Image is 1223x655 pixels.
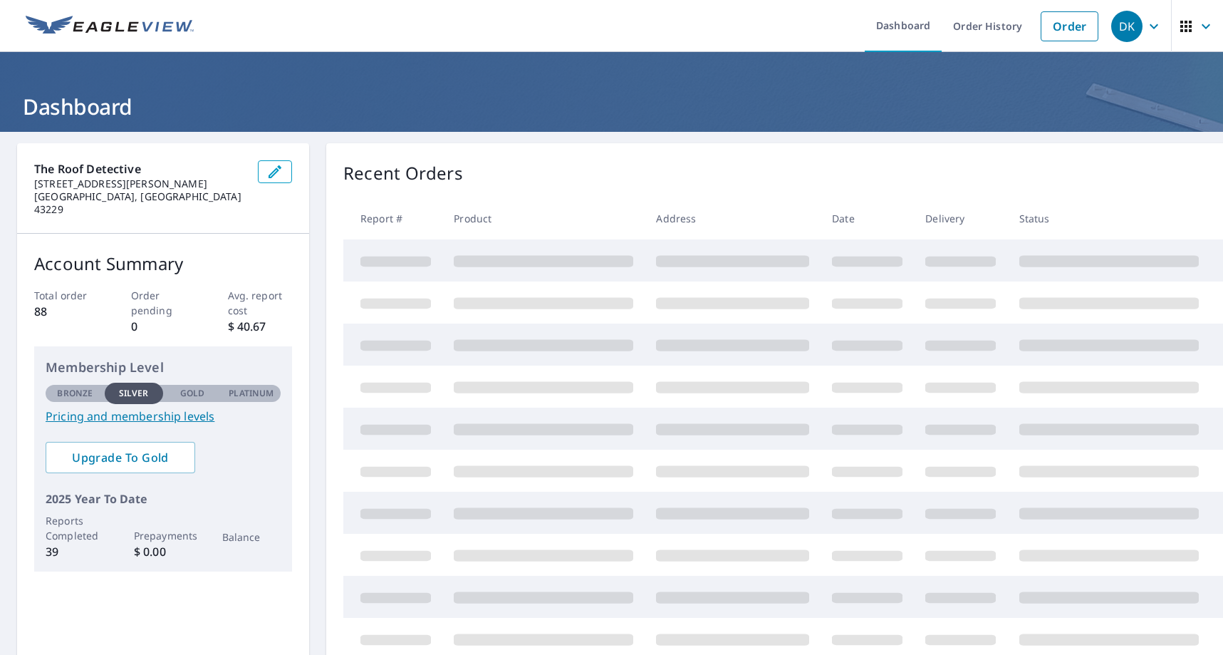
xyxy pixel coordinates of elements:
[1041,11,1098,41] a: Order
[1008,197,1210,239] th: Status
[34,190,246,216] p: [GEOGRAPHIC_DATA], [GEOGRAPHIC_DATA] 43229
[343,197,442,239] th: Report #
[119,387,149,400] p: Silver
[222,530,281,545] p: Balance
[26,16,194,37] img: EV Logo
[914,197,1007,239] th: Delivery
[229,387,274,400] p: Platinum
[180,387,204,400] p: Gold
[131,318,196,335] p: 0
[46,543,105,560] p: 39
[1111,11,1143,42] div: DK
[134,543,193,560] p: $ 0.00
[34,288,99,303] p: Total order
[821,197,914,239] th: Date
[131,288,196,318] p: Order pending
[57,387,93,400] p: Bronze
[34,303,99,320] p: 88
[17,92,1206,121] h1: Dashboard
[46,513,105,543] p: Reports Completed
[46,358,281,377] p: Membership Level
[46,442,195,473] a: Upgrade To Gold
[134,528,193,543] p: Prepayments
[34,177,246,190] p: [STREET_ADDRESS][PERSON_NAME]
[645,197,821,239] th: Address
[442,197,645,239] th: Product
[228,288,293,318] p: Avg. report cost
[343,160,463,186] p: Recent Orders
[46,490,281,507] p: 2025 Year To Date
[228,318,293,335] p: $ 40.67
[34,251,292,277] p: Account Summary
[57,450,184,465] span: Upgrade To Gold
[34,160,246,177] p: The Roof Detective
[46,408,281,425] a: Pricing and membership levels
